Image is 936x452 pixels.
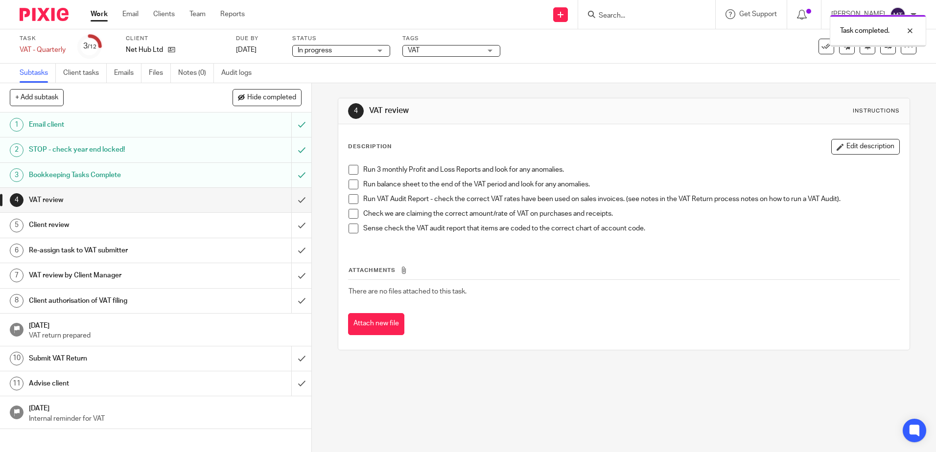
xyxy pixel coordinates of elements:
[840,26,889,36] p: Task completed.
[29,168,197,182] h1: Bookkeeping Tasks Complete
[189,9,206,19] a: Team
[149,64,171,83] a: Files
[29,142,197,157] h1: STOP - check year end locked!
[126,45,163,55] p: Net Hub Ltd
[10,118,23,132] div: 1
[29,117,197,132] h1: Email client
[233,89,302,106] button: Hide completed
[29,318,302,331] h1: [DATE]
[83,41,96,52] div: 3
[20,64,56,83] a: Subtasks
[348,103,364,119] div: 4
[178,64,214,83] a: Notes (0)
[363,224,899,233] p: Sense check the VAT audit report that items are coded to the correct chart of account code.
[29,376,197,391] h1: Advise client
[126,35,224,43] label: Client
[831,139,900,155] button: Edit description
[20,35,66,43] label: Task
[114,64,141,83] a: Emails
[349,288,467,295] span: There are no files attached to this task.
[220,9,245,19] a: Reports
[29,268,197,283] h1: VAT review by Client Manager
[292,35,390,43] label: Status
[221,64,259,83] a: Audit logs
[122,9,139,19] a: Email
[29,401,302,413] h1: [DATE]
[236,46,257,53] span: [DATE]
[298,47,332,54] span: In progress
[348,143,392,151] p: Description
[29,218,197,232] h1: Client review
[10,168,23,182] div: 3
[10,219,23,232] div: 5
[247,94,296,102] span: Hide completed
[10,143,23,157] div: 2
[10,352,23,365] div: 10
[369,106,645,116] h1: VAT review
[363,165,899,175] p: Run 3 monthly Profit and Loss Reports and look for any anomalies.
[363,209,899,219] p: Check we are claiming the correct amount/rate of VAT on purchases and receipts.
[63,64,107,83] a: Client tasks
[20,45,66,55] div: VAT - Quarterly
[20,8,69,21] img: Pixie
[29,331,302,340] p: VAT return prepared
[236,35,280,43] label: Due by
[29,351,197,366] h1: Submit VAT Return
[29,193,197,207] h1: VAT review
[349,268,396,273] span: Attachments
[29,243,197,258] h1: Re-assign task to VAT submitter
[408,47,420,54] span: VAT
[890,7,906,23] img: svg%3E
[88,44,96,49] small: /12
[10,294,23,308] div: 8
[402,35,500,43] label: Tags
[91,9,108,19] a: Work
[363,180,899,189] p: Run balance sheet to the end of the VAT period and look for any anomalies.
[10,193,23,207] div: 4
[363,194,899,204] p: Run VAT Audit Report - check the correct VAT rates have been used on sales invoices. (see notes i...
[29,294,197,308] h1: Client authorisation of VAT filing
[153,9,175,19] a: Clients
[10,244,23,257] div: 6
[10,269,23,282] div: 7
[10,377,23,390] div: 11
[10,89,64,106] button: + Add subtask
[348,313,404,335] button: Attach new file
[29,414,302,424] p: Internal reminder for VAT
[853,107,900,115] div: Instructions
